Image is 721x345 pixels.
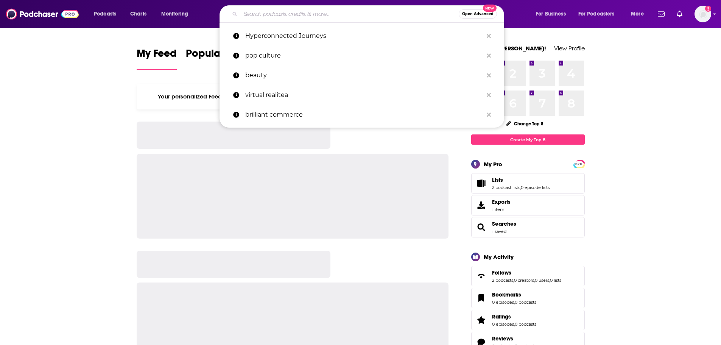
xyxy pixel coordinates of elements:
a: Bookmarks [474,293,489,303]
a: 0 podcasts [515,322,536,327]
span: Follows [471,266,585,286]
span: Bookmarks [492,291,521,298]
a: Popular Feed [186,47,250,70]
span: Exports [492,198,511,205]
span: , [514,300,515,305]
div: My Activity [484,253,514,261]
span: , [520,185,521,190]
span: Popular Feed [186,47,250,64]
a: Follows [474,271,489,281]
button: open menu [89,8,126,20]
img: Podchaser - Follow, Share and Rate Podcasts [6,7,79,21]
a: Exports [471,195,585,215]
a: Lists [492,176,550,183]
a: beauty [220,66,504,85]
span: Logged in as amooers [695,6,711,22]
span: Ratings [492,313,511,320]
a: 1 saved [492,229,506,234]
a: Charts [125,8,151,20]
span: 1 item [492,207,511,212]
button: Show profile menu [695,6,711,22]
a: 0 episode lists [521,185,550,190]
span: , [514,322,515,327]
button: open menu [531,8,575,20]
button: open menu [156,8,198,20]
button: Open AdvancedNew [459,9,497,19]
span: For Podcasters [578,9,615,19]
a: Show notifications dropdown [674,8,685,20]
span: Exports [474,200,489,211]
svg: Add a profile image [705,6,711,12]
button: Change Top 8 [501,119,548,128]
a: 0 episodes [492,322,514,327]
a: 2 podcast lists [492,185,520,190]
div: Search podcasts, credits, & more... [227,5,511,23]
p: brilliant commerce [245,105,483,125]
a: Ratings [474,315,489,325]
span: Follows [492,269,511,276]
a: Create My Top 8 [471,134,585,145]
a: View Profile [554,45,585,52]
a: 0 podcasts [515,300,536,305]
a: Show notifications dropdown [655,8,668,20]
a: PRO [575,161,584,167]
a: 0 users [535,278,549,283]
span: New [483,5,497,12]
img: User Profile [695,6,711,22]
span: , [534,278,535,283]
span: For Business [536,9,566,19]
a: Lists [474,178,489,189]
button: open menu [626,8,653,20]
span: More [631,9,644,19]
input: Search podcasts, credits, & more... [240,8,459,20]
span: Ratings [471,310,585,330]
div: My Pro [484,161,502,168]
a: 0 lists [550,278,561,283]
a: My Feed [137,47,177,70]
a: Welcome [PERSON_NAME]! [471,45,546,52]
span: , [549,278,550,283]
span: Podcasts [94,9,116,19]
p: pop culture [245,46,483,66]
a: pop culture [220,46,504,66]
p: virtual realitea [245,85,483,105]
a: Hyperconnected Journeys [220,26,504,46]
a: 0 episodes [492,300,514,305]
span: , [513,278,514,283]
span: Bookmarks [471,288,585,308]
span: Lists [471,173,585,194]
a: virtual realitea [220,85,504,105]
span: Charts [130,9,146,19]
a: Searches [492,220,516,227]
a: 2 podcasts [492,278,513,283]
a: 0 creators [514,278,534,283]
button: open menu [573,8,626,20]
a: Reviews [492,335,536,342]
span: Lists [492,176,503,183]
span: Open Advanced [462,12,494,16]
div: Your personalized Feed is curated based on the Podcasts, Creators, Users, and Lists that you Follow. [137,84,449,109]
p: Hyperconnected Journeys [245,26,483,46]
span: Monitoring [161,9,188,19]
span: Searches [471,217,585,237]
a: Follows [492,269,561,276]
p: beauty [245,66,483,85]
a: Ratings [492,313,536,320]
a: Bookmarks [492,291,536,298]
span: My Feed [137,47,177,64]
a: Searches [474,222,489,233]
a: brilliant commerce [220,105,504,125]
span: Reviews [492,335,513,342]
